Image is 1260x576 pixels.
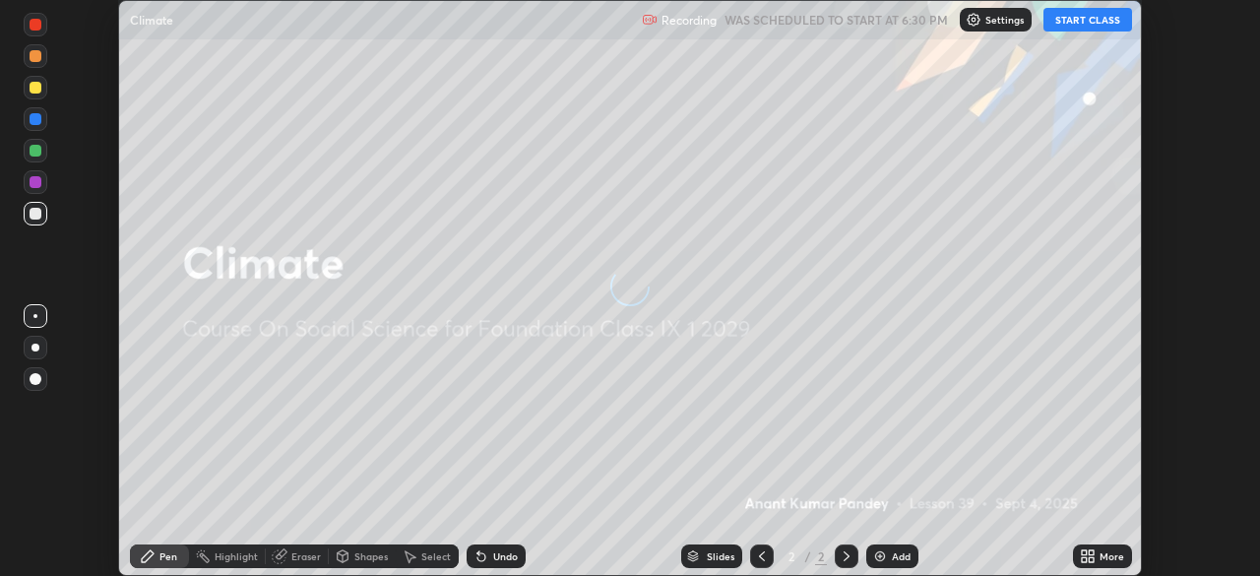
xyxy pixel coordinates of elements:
button: START CLASS [1043,8,1132,32]
p: Climate [130,12,173,28]
div: Pen [159,551,177,561]
div: Shapes [354,551,388,561]
div: / [805,550,811,562]
p: Settings [985,15,1024,25]
h5: WAS SCHEDULED TO START AT 6:30 PM [724,11,948,29]
p: Recording [661,13,717,28]
div: 2 [815,547,827,565]
div: Undo [493,551,518,561]
img: add-slide-button [872,548,888,564]
div: 2 [782,550,801,562]
div: Add [892,551,911,561]
div: Slides [707,551,734,561]
img: class-settings-icons [966,12,981,28]
img: recording.375f2c34.svg [642,12,658,28]
div: Eraser [291,551,321,561]
div: Select [421,551,451,561]
div: More [1100,551,1124,561]
div: Highlight [215,551,258,561]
